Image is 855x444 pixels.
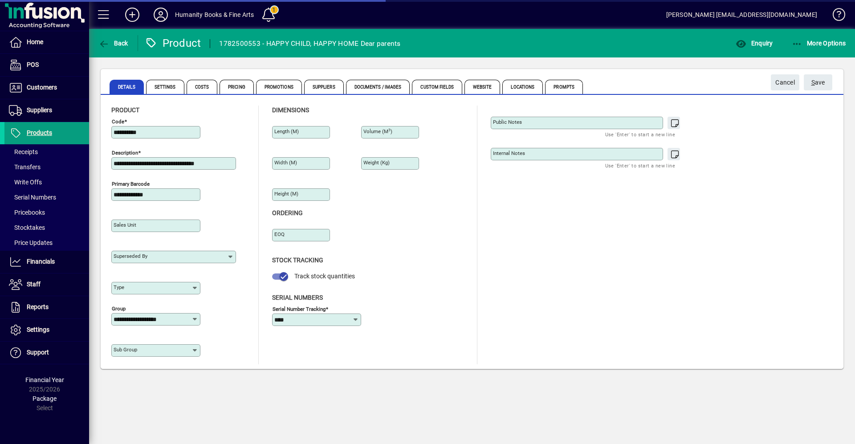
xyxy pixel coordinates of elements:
[666,8,817,22] div: [PERSON_NAME] [EMAIL_ADDRESS][DOMAIN_NAME]
[114,253,147,259] mat-label: Superseded by
[4,251,89,273] a: Financials
[4,31,89,53] a: Home
[9,163,41,171] span: Transfers
[273,306,326,312] mat-label: Serial Number tracking
[112,306,126,312] mat-label: Group
[89,35,138,51] app-page-header-button: Back
[96,35,130,51] button: Back
[4,144,89,159] a: Receipts
[412,80,462,94] span: Custom Fields
[272,106,309,114] span: Dimensions
[27,326,49,333] span: Settings
[272,294,323,301] span: Serial Numbers
[9,239,53,246] span: Price Updates
[4,296,89,318] a: Reports
[4,175,89,190] a: Write Offs
[27,106,52,114] span: Suppliers
[175,8,254,22] div: Humanity Books & Fine Arts
[118,7,147,23] button: Add
[4,220,89,235] a: Stocktakes
[605,160,675,171] mat-hint: Use 'Enter' to start a new line
[346,80,410,94] span: Documents / Images
[147,7,175,23] button: Profile
[792,40,846,47] span: More Options
[111,106,139,114] span: Product
[363,128,392,134] mat-label: Volume (m )
[4,54,89,76] a: POS
[4,205,89,220] a: Pricebooks
[388,128,391,132] sup: 3
[464,80,501,94] span: Website
[146,80,184,94] span: Settings
[605,129,675,139] mat-hint: Use 'Enter' to start a new line
[274,128,299,134] mat-label: Length (m)
[9,148,38,155] span: Receipts
[4,273,89,296] a: Staff
[736,40,773,47] span: Enquiry
[112,150,138,156] mat-label: Description
[114,284,124,290] mat-label: Type
[493,150,525,156] mat-label: Internal Notes
[4,77,89,99] a: Customers
[256,80,302,94] span: Promotions
[33,395,57,402] span: Package
[27,258,55,265] span: Financials
[4,342,89,364] a: Support
[274,191,298,197] mat-label: Height (m)
[811,79,815,86] span: S
[294,273,355,280] span: Track stock quantities
[771,74,799,90] button: Cancel
[363,159,390,166] mat-label: Weight (Kg)
[27,281,41,288] span: Staff
[27,38,43,45] span: Home
[27,349,49,356] span: Support
[220,80,254,94] span: Pricing
[27,61,39,68] span: POS
[545,80,583,94] span: Prompts
[25,376,64,383] span: Financial Year
[219,37,400,51] div: 1782500553 - HAPPY CHILD, HAPPY HOME Dear parents
[27,303,49,310] span: Reports
[272,209,303,216] span: Ordering
[9,224,45,231] span: Stocktakes
[112,118,124,125] mat-label: Code
[733,35,775,51] button: Enquiry
[4,190,89,205] a: Serial Numbers
[114,222,136,228] mat-label: Sales unit
[9,209,45,216] span: Pricebooks
[98,40,128,47] span: Back
[826,2,844,31] a: Knowledge Base
[274,231,285,237] mat-label: EOQ
[790,35,848,51] button: More Options
[27,129,52,136] span: Products
[27,84,57,91] span: Customers
[9,194,56,201] span: Serial Numbers
[9,179,42,186] span: Write Offs
[804,74,832,90] button: Save
[493,119,522,125] mat-label: Public Notes
[272,257,323,264] span: Stock Tracking
[114,346,137,353] mat-label: Sub group
[187,80,218,94] span: Costs
[145,36,201,50] div: Product
[775,75,795,90] span: Cancel
[110,80,144,94] span: Details
[4,235,89,250] a: Price Updates
[4,159,89,175] a: Transfers
[502,80,543,94] span: Locations
[811,75,825,90] span: ave
[304,80,344,94] span: Suppliers
[4,319,89,341] a: Settings
[112,181,150,187] mat-label: Primary barcode
[4,99,89,122] a: Suppliers
[274,159,297,166] mat-label: Width (m)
